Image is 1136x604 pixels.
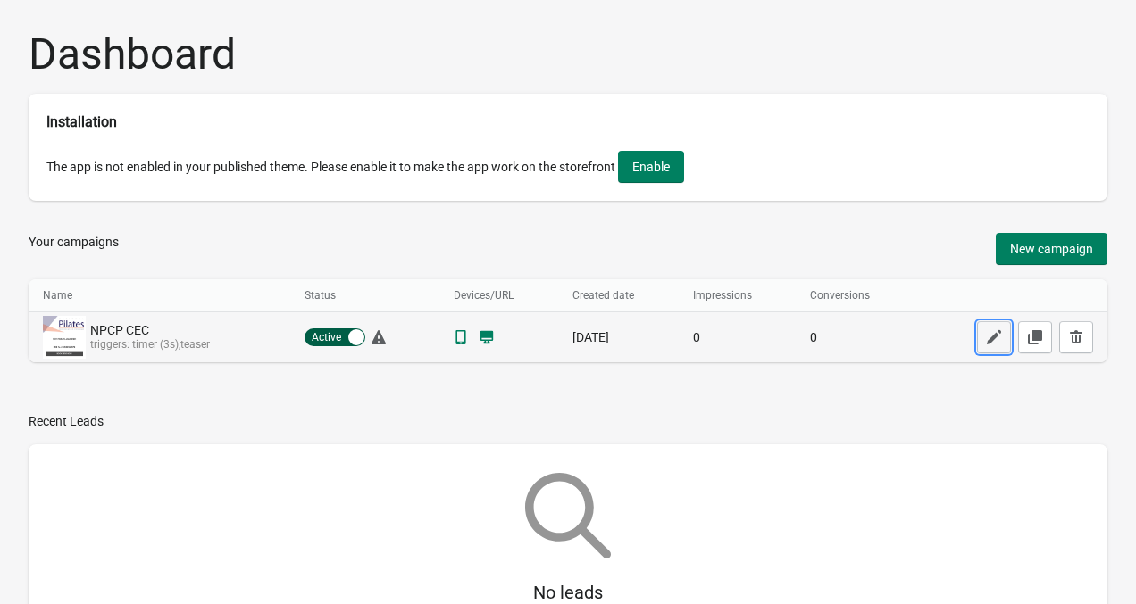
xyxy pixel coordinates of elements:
[558,279,679,312] th: Created date
[290,279,439,312] th: Status
[90,323,206,338] div: NPCP CEC
[693,328,781,346] div: 0
[29,133,1107,201] p: The app is not enabled in your published theme. Please enable it to make the app work on the stor...
[439,279,557,312] th: Devices/URL
[29,233,119,265] div: Your campaigns
[618,151,684,183] button: Enable
[46,112,1090,133] h2: Installation
[29,279,290,312] th: Name
[810,328,899,346] div: 0
[29,412,104,430] div: Recent Leads
[90,338,206,351] div: triggers: timer (3s),teaser
[996,233,1107,265] button: New campaign
[572,328,664,346] div: [DATE]
[1010,242,1093,256] span: New campaign
[796,279,914,312] th: Conversions
[29,29,1107,79] h1: Dashboard
[632,160,670,174] span: Enable
[679,279,796,312] th: Impressions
